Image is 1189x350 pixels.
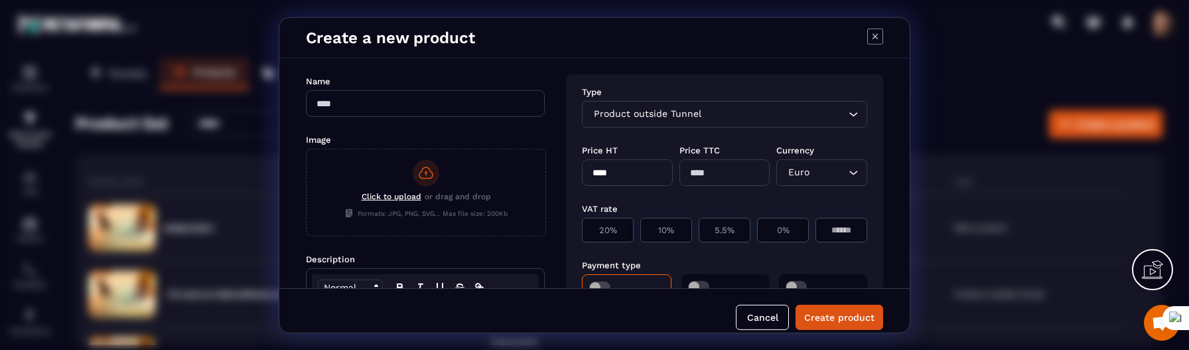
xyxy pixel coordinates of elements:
[704,107,845,122] input: Search for option
[582,203,618,213] label: VAT rate
[776,159,867,185] div: Search for option
[812,165,845,180] input: Search for option
[776,145,814,155] label: Currency
[362,191,421,201] span: Click to upload
[425,191,491,204] span: or drag and drop
[344,208,508,217] span: Formats: JPG, PNG, SVG... Max file size: 200Kb
[764,224,802,234] p: 0%
[785,165,812,180] span: Euro
[306,134,331,144] label: Image
[582,260,641,270] label: Payment type
[706,224,743,234] p: 5.5%
[1144,305,1180,341] div: Mở cuộc trò chuyện
[582,86,602,96] label: Type
[736,304,789,329] button: Cancel
[306,254,355,264] label: Description
[582,100,867,127] div: Search for option
[589,224,626,234] p: 20%
[582,145,618,155] label: Price HT
[591,107,704,122] span: Product outside Tunnel
[648,224,685,234] p: 10%
[306,76,330,86] label: Name
[796,304,883,329] button: Create product
[679,145,720,155] label: Price TTC
[306,28,475,46] h4: Create a new product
